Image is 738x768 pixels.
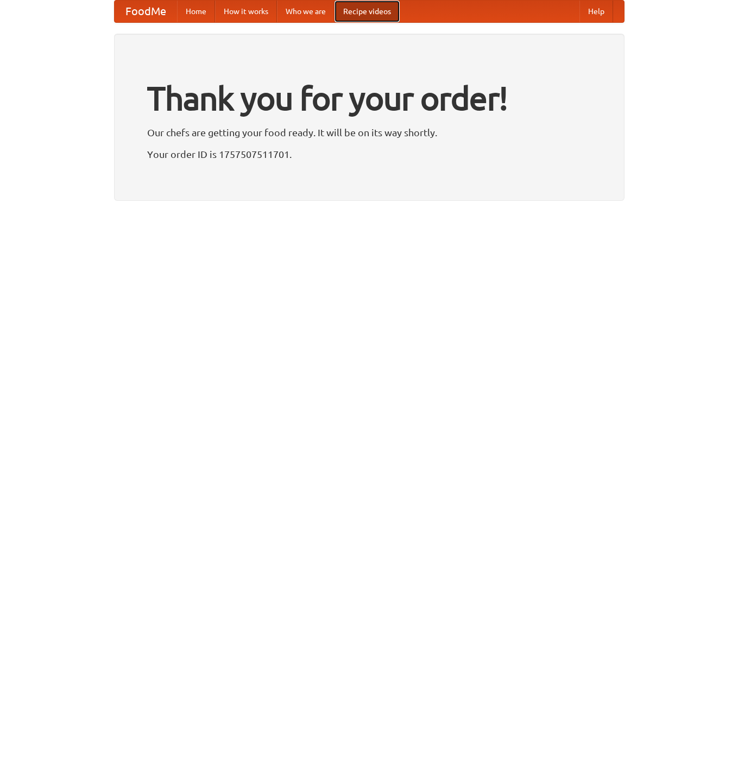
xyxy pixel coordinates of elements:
[335,1,400,22] a: Recipe videos
[147,124,591,141] p: Our chefs are getting your food ready. It will be on its way shortly.
[115,1,177,22] a: FoodMe
[215,1,277,22] a: How it works
[147,72,591,124] h1: Thank you for your order!
[579,1,613,22] a: Help
[177,1,215,22] a: Home
[277,1,335,22] a: Who we are
[147,146,591,162] p: Your order ID is 1757507511701.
